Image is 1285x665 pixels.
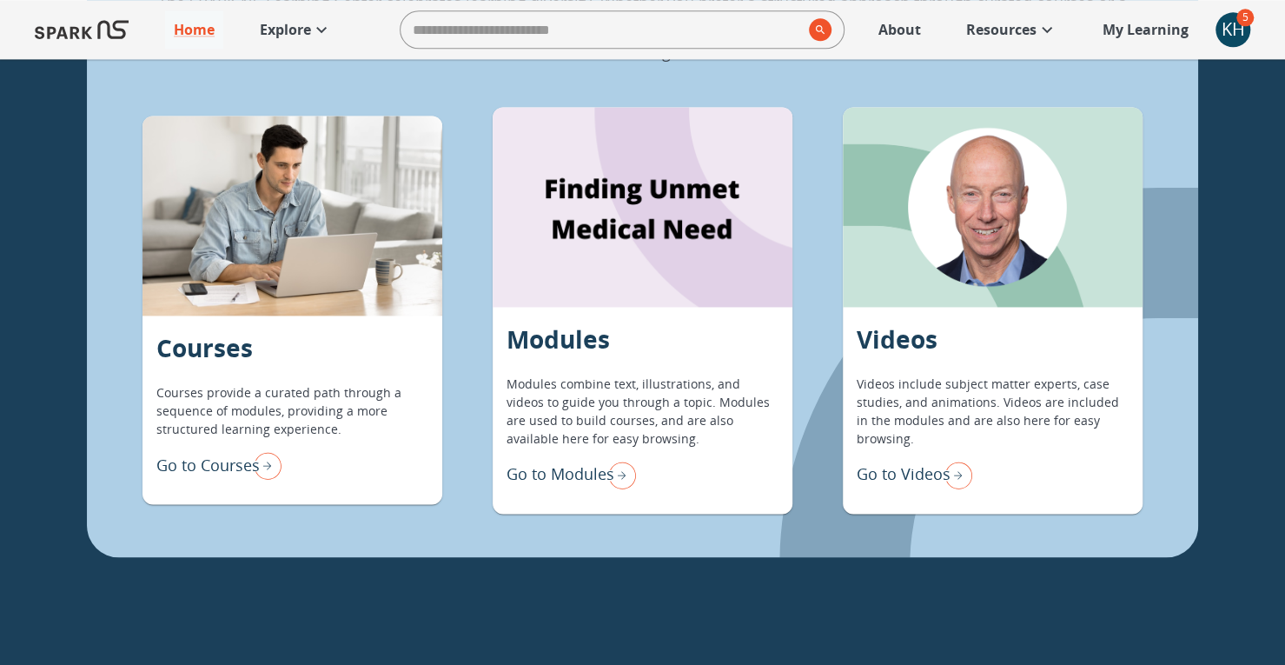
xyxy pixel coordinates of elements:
img: right arrow [937,456,972,493]
p: Videos [857,321,937,357]
img: right arrow [247,447,282,483]
a: My Learning [1094,10,1198,49]
p: Explore [260,19,311,40]
button: search [802,11,831,48]
p: Go to Videos [857,462,951,486]
p: About [878,19,921,40]
p: My Learning [1103,19,1189,40]
p: Go to Courses [156,454,260,477]
p: Videos include subject matter experts, case studies, and animations. Videos are included in the m... [857,375,1129,448]
span: 5 [1236,9,1254,26]
p: Modules [507,321,610,357]
p: Resources [966,19,1037,40]
img: right arrow [601,456,636,493]
div: Courses [142,116,442,316]
p: Courses provide a curated path through a sequence of modules, providing a more structured learnin... [156,383,428,438]
p: Home [174,19,215,40]
div: Go to Videos [857,456,972,493]
p: Courses [156,329,253,366]
a: Home [165,10,223,49]
a: Explore [251,10,341,49]
button: account of current user [1215,12,1250,47]
div: Go to Modules [507,456,636,493]
div: Modules [493,107,792,307]
p: Go to Modules [507,462,614,486]
div: Videos [843,107,1143,307]
img: Logo of SPARK at Stanford [35,9,129,50]
div: KH [1215,12,1250,47]
p: Modules combine text, illustrations, and videos to guide you through a topic. Modules are used to... [507,375,778,448]
div: Go to Courses [156,447,282,483]
a: Resources [957,10,1066,49]
a: About [870,10,930,49]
